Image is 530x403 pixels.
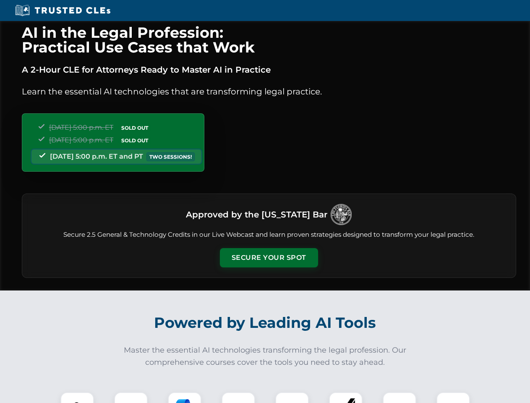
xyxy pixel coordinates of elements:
h2: Powered by Leading AI Tools [33,308,498,338]
p: A 2-Hour CLE for Attorneys Ready to Master AI in Practice [22,63,516,76]
p: Learn the essential AI technologies that are transforming legal practice. [22,85,516,98]
h3: Approved by the [US_STATE] Bar [186,207,327,222]
h1: AI in the Legal Profession: Practical Use Cases that Work [22,25,516,55]
img: Logo [331,204,352,225]
span: [DATE] 5:00 p.m. ET [49,123,113,131]
button: Secure Your Spot [220,248,318,267]
span: SOLD OUT [118,123,151,132]
span: SOLD OUT [118,136,151,145]
p: Secure 2.5 General & Technology Credits in our Live Webcast and learn proven strategies designed ... [32,230,506,240]
span: [DATE] 5:00 p.m. ET [49,136,113,144]
p: Master the essential AI technologies transforming the legal profession. Our comprehensive courses... [118,344,412,369]
img: Trusted CLEs [13,4,113,17]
